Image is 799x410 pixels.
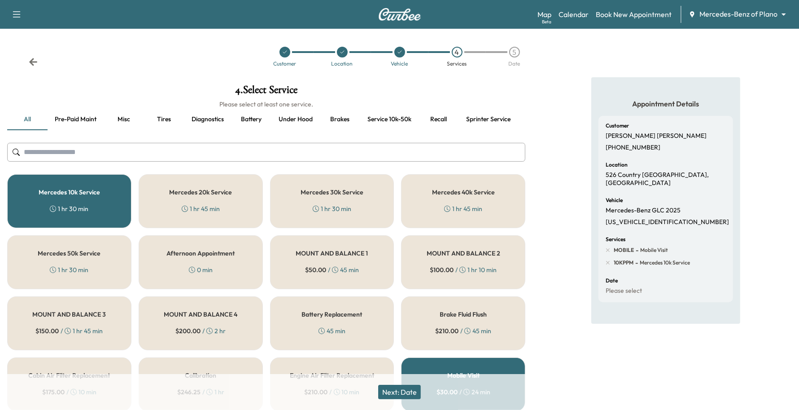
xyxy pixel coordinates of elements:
[542,18,551,25] div: Beta
[598,99,733,109] h5: Appointment Details
[7,100,525,109] h6: Please select at least one service.
[35,326,59,335] span: $ 150.00
[185,372,216,379] h5: Calibration
[290,372,374,379] h5: Engine Air Filter Replacement
[606,171,726,187] p: 526 Country [GEOGRAPHIC_DATA], [GEOGRAPHIC_DATA]
[302,311,362,317] h5: Battery Replacement
[614,259,633,266] span: 10KPPM
[7,109,48,130] button: all
[452,47,463,57] div: 4
[313,204,351,213] div: 1 hr 30 min
[430,265,454,274] span: $ 100.00
[32,311,106,317] h5: MOUNT AND BALANCE 3
[301,189,363,195] h5: Mercedes 30k Service
[182,204,220,213] div: 1 hr 45 min
[305,265,359,274] div: / 45 min
[537,9,551,20] a: MapBeta
[606,198,623,203] h6: Vehicle
[606,218,729,226] p: [US_VEHICLE_IDENTIFICATION_NUMBER]
[104,109,144,130] button: Misc
[444,204,482,213] div: 1 hr 45 min
[35,326,103,335] div: / 1 hr 45 min
[48,109,104,130] button: Pre-paid maint
[39,189,100,195] h5: Mercedes 10k Service
[320,109,360,130] button: Brakes
[332,61,353,66] div: Location
[430,265,497,274] div: / 1 hr 10 min
[606,207,681,215] p: Mercedes-Benz GLC 2025
[7,84,525,100] h1: 4 . Select Service
[391,61,408,66] div: Vehicle
[614,247,634,254] span: MOBILE
[459,109,518,130] button: Sprinter service
[319,326,345,335] div: 45 min
[271,109,320,130] button: Under hood
[273,61,296,66] div: Customer
[435,326,458,335] span: $ 210.00
[144,109,184,130] button: Tires
[699,9,777,19] span: Mercedes-Benz of Plano
[378,8,421,21] img: Curbee Logo
[305,265,326,274] span: $ 50.00
[440,311,487,317] h5: Brake Fluid Flush
[28,372,110,379] h5: Cabin Air Filter Replacement
[606,287,642,295] p: Please select
[166,250,235,256] h5: Afternoon Appointment
[638,259,690,266] span: Mercedes 10k Service
[189,265,213,274] div: 0 min
[164,311,237,317] h5: MOUNT AND BALANCE 4
[447,372,480,379] h5: Mobile Visit
[606,123,629,128] h6: Customer
[447,61,467,66] div: Services
[50,265,88,274] div: 1 hr 30 min
[360,109,419,130] button: Service 10k-50k
[38,250,100,256] h5: Mercedes 50k Service
[606,144,660,152] p: [PHONE_NUMBER]
[509,47,520,57] div: 5
[184,109,231,130] button: Diagnostics
[419,109,459,130] button: Recall
[596,9,672,20] a: Book New Appointment
[50,204,88,213] div: 1 hr 30 min
[175,326,201,335] span: $ 200.00
[169,189,232,195] h5: Mercedes 20k Service
[606,132,707,140] p: [PERSON_NAME] [PERSON_NAME]
[296,250,368,256] h5: MOUNT AND BALANCE 1
[638,247,668,254] span: Mobile Visit
[29,57,38,66] div: Back
[7,109,525,130] div: basic tabs example
[509,61,520,66] div: Date
[231,109,271,130] button: Battery
[606,162,628,168] h6: Location
[606,278,618,283] h6: Date
[633,258,638,267] span: -
[634,246,638,255] span: -
[427,250,500,256] h5: MOUNT AND BALANCE 2
[175,326,226,335] div: / 2 hr
[432,189,495,195] h5: Mercedes 40k Service
[378,385,421,399] button: Next: Date
[435,326,491,335] div: / 45 min
[559,9,589,20] a: Calendar
[606,237,625,242] h6: Services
